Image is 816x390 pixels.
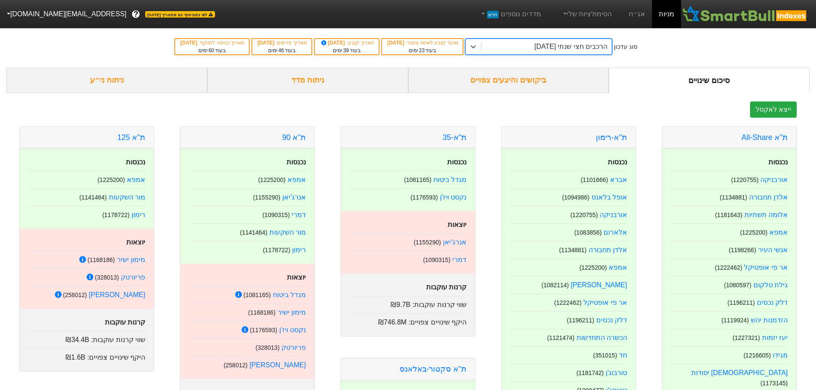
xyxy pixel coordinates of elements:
[762,334,788,341] a: יעז יזמות
[287,176,306,183] a: אמפא
[609,264,627,271] a: אמפא
[391,301,410,308] span: ₪9.7B
[132,211,145,218] a: רימון
[558,6,616,23] a: הסימולציות שלי
[179,47,245,54] div: בעוד ימים
[404,176,431,183] small: ( 1081165 )
[559,247,586,253] small: ( 1134881 )
[180,40,199,46] span: [DATE]
[581,176,608,183] small: ( 1101666 )
[79,194,107,201] small: ( 1141464 )
[609,68,810,93] div: סיכום שינויים
[419,48,424,54] span: 23
[95,274,119,281] small: ( 328013 )
[760,380,788,387] small: ( 1173145 )
[207,68,408,93] div: ניתוח מדד
[750,101,797,118] button: ייצא לאקסל
[408,68,609,93] div: ביקושים והיצעים צפויים
[273,291,306,298] a: מגדל ביטוח
[433,176,466,183] a: מגדל ביטוח
[400,365,466,373] a: ת''א סקטור-באלאנס
[740,229,768,236] small: ( 1225200 )
[744,211,788,218] a: אלומה תשתיות
[583,299,627,306] a: אר פי אופטיקל
[89,291,145,298] a: [PERSON_NAME]
[269,229,306,236] a: מור השקעות
[423,256,451,263] small: ( 1090315 )
[287,158,306,166] strong: נכנסות
[732,334,760,341] small: ( 1227321 )
[87,256,115,263] small: ( 1168186 )
[571,281,627,289] a: [PERSON_NAME]
[319,47,374,54] div: בעוד ימים
[387,40,406,46] span: [DATE]
[452,256,466,263] a: דמרי
[592,194,627,201] a: אופל בלאנס
[66,336,89,343] span: ₪34.4B
[263,211,290,218] small: ( 1090315 )
[769,229,788,236] a: אמפא
[443,238,466,246] a: אנרג'יאן
[249,361,306,369] a: [PERSON_NAME]
[319,39,374,47] div: תאריך קובע :
[571,211,598,218] small: ( 1220755 )
[731,176,759,183] small: ( 1220755 )
[760,176,788,183] a: אורבניקה
[209,48,214,54] span: 60
[757,299,788,306] a: דלק נכסים
[567,317,594,324] small: ( 1196211 )
[350,296,466,310] div: שווי קרנות עוקבות :
[608,158,627,166] strong: נכנסות
[243,292,271,298] small: ( 1081165 )
[292,211,306,218] a: דמרי
[600,211,627,218] a: אורבניקה
[744,264,788,271] a: אר פי אופטיקל
[240,229,267,236] small: ( 1141464 )
[278,48,284,54] span: 46
[278,309,306,316] a: מימון ישיר
[224,362,248,369] small: ( 258012 )
[255,344,279,351] small: ( 328013 )
[574,229,602,236] small: ( 1083856 )
[768,158,788,166] strong: נכנסות
[729,247,756,253] small: ( 1198266 )
[28,348,145,363] div: היקף שינויים צפויים :
[63,292,87,298] small: ( 258012 )
[121,274,145,281] a: פריורטק
[414,239,441,246] small: ( 1155290 )
[257,40,276,46] span: [DATE]
[250,327,277,333] small: ( 1176593 )
[126,238,145,246] strong: יוצאות
[253,194,281,201] small: ( 1155290 )
[279,326,306,333] a: נקסט ויז'ן
[606,369,627,376] a: טורבוג'ן
[127,176,145,183] a: אמפא
[596,133,627,142] a: ת''א-רימון
[179,39,245,47] div: תאריך כניסה לתוקף :
[386,39,458,47] div: מועד קובע לאחוז ציבור :
[258,176,286,183] small: ( 1225200 )
[741,133,788,142] a: ת''א All-Share
[614,42,637,51] div: סוג עדכון
[541,282,569,289] small: ( 1082114 )
[596,316,627,324] a: דלק נכסים
[589,246,627,253] a: אלדן תחבורה
[292,246,306,253] a: רימון
[577,369,604,376] small: ( 1181742 )
[577,334,627,341] a: הכשרה התחדשות
[410,194,438,201] small: ( 1176593 )
[448,221,466,228] strong: יוצאות
[66,354,85,361] span: ₪1.6B
[715,211,742,218] small: ( 1181643 )
[248,309,275,316] small: ( 1168186 )
[744,352,771,359] small: ( 1216605 )
[98,176,125,183] small: ( 1225200 )
[145,11,215,18] span: לפי נתוני סוף יום מתאריך [DATE]
[426,283,466,291] strong: קרנות עוקבות
[117,133,145,142] a: ת''א 125
[724,282,751,289] small: ( 1080597 )
[720,194,747,201] small: ( 1134881 )
[476,6,544,23] a: מדדים נוספיםחדש
[440,194,467,201] a: נקסט ויז'ן
[263,247,290,253] small: ( 1178722 )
